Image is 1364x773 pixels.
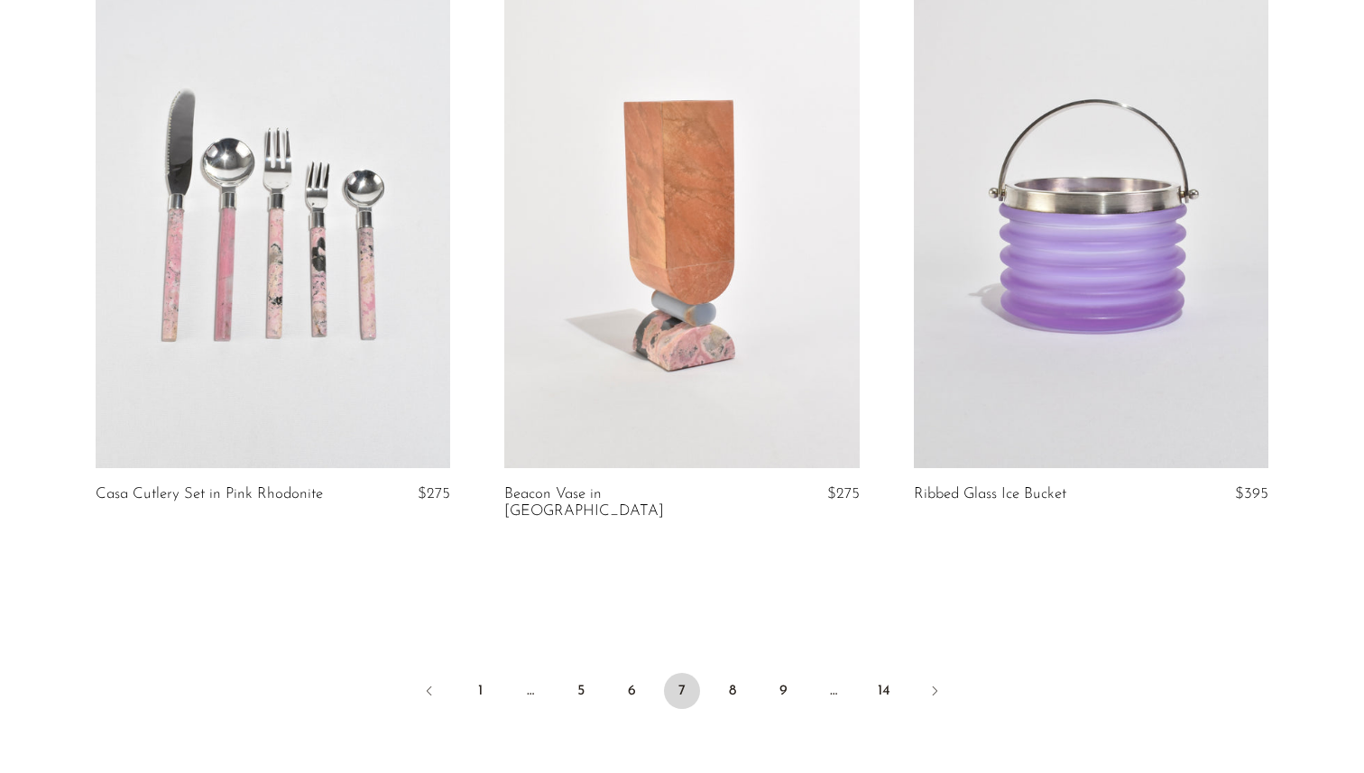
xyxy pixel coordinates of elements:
a: Beacon Vase in [GEOGRAPHIC_DATA] [504,486,742,520]
a: Ribbed Glass Ice Bucket [914,486,1066,502]
span: $395 [1235,486,1268,502]
span: … [816,673,852,709]
a: 14 [866,673,902,709]
a: Previous [411,673,447,713]
a: 5 [563,673,599,709]
span: $275 [827,486,860,502]
span: $275 [418,486,450,502]
span: 7 [664,673,700,709]
a: Casa Cutlery Set in Pink Rhodonite [96,486,323,502]
a: 6 [613,673,650,709]
a: 8 [714,673,751,709]
span: … [512,673,548,709]
a: Next [917,673,953,713]
a: 9 [765,673,801,709]
a: 1 [462,673,498,709]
